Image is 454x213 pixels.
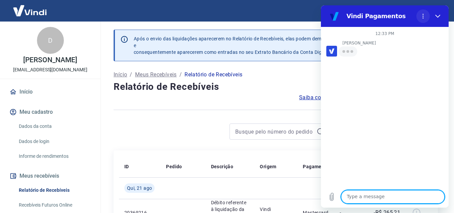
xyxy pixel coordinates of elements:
p: [EMAIL_ADDRESS][DOMAIN_NAME] [13,66,87,73]
a: Relatório de Recebíveis [16,183,92,197]
p: [PERSON_NAME] [23,57,77,64]
a: Dados de login [16,135,92,148]
span: Qui, 21 ago [127,185,152,191]
img: Vindi [8,0,52,21]
a: Recebíveis Futuros Online [16,198,92,212]
a: Informe de rendimentos [16,149,92,163]
a: Início [8,84,92,99]
p: Pagamento [303,163,329,170]
button: Meus recebíveis [8,169,92,183]
div: D [37,27,64,54]
a: Meus Recebíveis [135,71,177,79]
p: Descrição [211,163,234,170]
p: Origem [260,163,276,170]
button: Meu cadastro [8,105,92,119]
p: ID [124,163,129,170]
p: Após o envio das liquidações aparecerem no Relatório de Recebíveis, elas podem demorar algumas ho... [134,35,422,56]
button: Sair [422,5,446,17]
iframe: Messaging window [321,5,449,208]
a: Início [114,71,127,79]
p: / [130,71,132,79]
input: Busque pelo número do pedido [235,127,314,137]
h4: Relatório de Recebíveis [114,80,438,94]
a: Dados da conta [16,119,92,133]
a: Saiba como funciona a programação dos recebimentos [299,94,438,102]
p: Pedido [166,163,182,170]
p: Relatório de Recebíveis [184,71,242,79]
p: / [179,71,182,79]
